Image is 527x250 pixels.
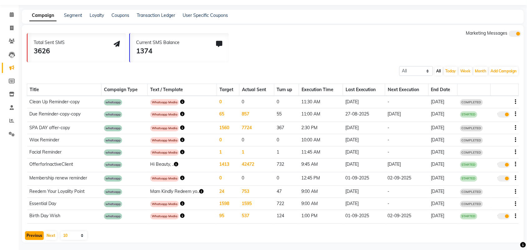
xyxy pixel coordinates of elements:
td: 47 [274,186,299,198]
td: 1 [274,146,299,158]
td: 1560 [217,122,239,134]
td: 12:45 PM [299,172,343,186]
td: Wax Reminder [27,134,101,146]
span: COMPLETED [460,201,483,207]
td: 11:00 AM [299,108,343,122]
td: 124 [274,210,299,224]
td: [DATE] [428,96,458,108]
span: Whatsapp Media [150,137,179,144]
span: Whatsapp Media [150,201,179,207]
span: Whatsapp Media [150,111,179,118]
th: Text / Template [148,84,217,96]
th: Next Execution [385,84,429,96]
span: STARTED [460,162,477,168]
th: Title [27,84,101,96]
td: 24 [217,186,239,198]
td: 732 [274,158,299,172]
td: 0 [239,134,274,146]
a: Transaction Ledger [137,12,175,18]
td: - [385,198,429,210]
td: - [385,146,429,158]
td: 0 [217,134,239,146]
button: Previous [25,231,44,240]
td: 0 [274,96,299,108]
td: 367 [274,122,299,134]
button: Week [459,67,472,76]
td: 02-09-2025 [385,172,429,186]
td: 722 [274,198,299,210]
th: Turn up [274,84,299,96]
span: STARTED [460,111,477,118]
th: Campaign Type [101,84,148,96]
span: whatsapp [104,125,122,131]
span: COMPLETED [460,99,483,105]
td: [DATE] [428,134,458,146]
td: 0 [274,134,299,146]
a: Coupons [111,12,129,18]
td: 1413 [217,158,239,172]
button: Next [45,231,57,240]
div: Current SMS Balance [136,39,180,46]
div: Total Sent SMS [34,39,65,46]
td: 9:45 AM [299,158,343,172]
td: Facial Reminder [27,146,101,158]
td: 0 [239,96,274,108]
td: 1 [217,146,239,158]
span: whatsapp [104,162,122,168]
td: 11:30 AM [299,96,343,108]
td: [DATE] [343,96,385,108]
td: 10:00 AM [299,134,343,146]
div: 1374 [136,46,180,56]
td: [DATE] [343,198,385,210]
td: 0 [274,172,299,186]
td: 1598 [217,198,239,210]
span: whatsapp [104,99,122,105]
div: 3626 [34,46,65,56]
td: OfferforInactiveClient [27,158,101,172]
td: Essential Day [27,198,101,210]
td: [DATE] [428,172,458,186]
td: Clean Up Reminder-copy [27,96,101,108]
a: Loyalty [90,12,104,18]
td: [DATE] [343,134,385,146]
th: Actual Sent [239,84,274,96]
span: COMPLETED [460,189,483,195]
td: Birth Day Wish [27,210,101,224]
td: 0 [217,172,239,186]
td: 857 [239,108,274,122]
td: 42472 [239,158,274,172]
td: [DATE] [343,146,385,158]
span: COMPLETED [460,125,483,131]
td: 1 [239,146,274,158]
td: Membership renew reminder [27,172,101,186]
span: COMPLETED [460,150,483,156]
span: whatsapp [104,175,122,182]
td: Mam Kindly Redeem yo.. [148,186,217,198]
td: 753 [239,186,274,198]
span: whatsapp [104,213,122,219]
td: [DATE] [428,146,458,158]
span: Whatsapp Media [150,125,179,131]
span: Whatsapp Media [150,150,179,156]
span: Whatsapp Media [150,99,179,105]
td: [DATE] [428,198,458,210]
td: 7724 [239,122,274,134]
a: Segment [64,12,82,18]
td: SPA DAY offer-copy [27,122,101,134]
td: [DATE] [428,108,458,122]
label: true [498,111,510,118]
td: 11:45 AM [299,146,343,158]
td: Hi Beauty, .. [148,158,217,172]
td: 27-08-2025 [343,108,385,122]
td: [DATE] [428,158,458,172]
span: whatsapp [104,189,122,195]
td: 02-09-2025 [385,210,429,224]
td: [DATE] [385,158,429,172]
a: Campaign [29,10,57,21]
button: Add Campaign [489,67,518,76]
td: [DATE] [343,122,385,134]
td: 9:00 AM [299,198,343,210]
button: Today [444,67,458,76]
span: Marketing Messages [466,30,508,36]
td: [DATE] [343,158,385,172]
